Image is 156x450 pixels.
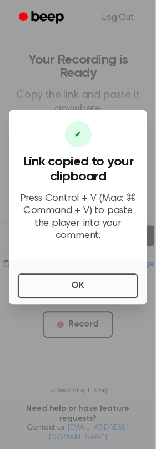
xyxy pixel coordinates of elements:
a: Log Out [91,4,145,31]
h3: Link copied to your clipboard [18,154,138,184]
button: OK [18,274,138,298]
a: Beep [11,7,74,29]
div: ✔ [65,121,92,148]
p: Press Control + V (Mac: ⌘ Command + V) to paste the player into your comment. [18,193,138,243]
